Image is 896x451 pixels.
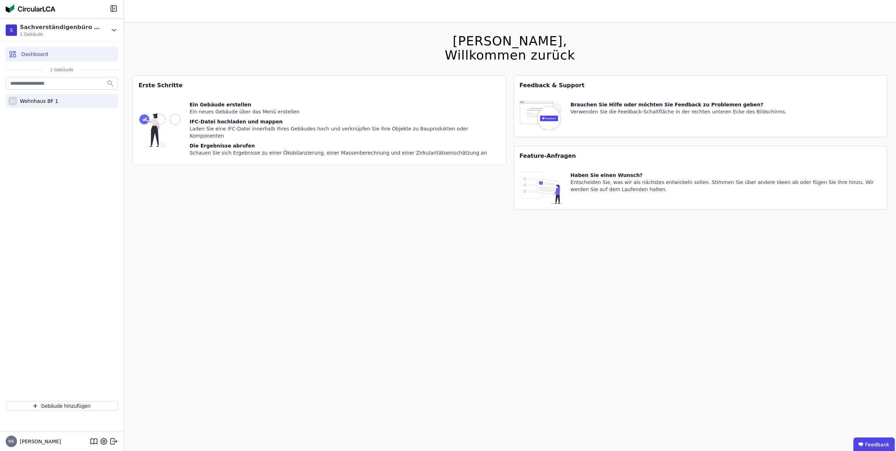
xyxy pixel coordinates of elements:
[520,101,562,131] img: feedback-icon-HCTs5lye.svg
[514,76,887,95] div: Feedback & Support
[445,48,575,62] div: Willkommen zurück
[6,401,118,411] button: Gebäude hinzufügen
[20,23,101,32] div: Sachverständigenbüro [PERSON_NAME]
[6,24,17,36] div: S
[17,98,58,105] div: Wohnhaus BF 1
[6,4,55,13] img: Concular
[571,172,882,179] div: Haben Sie einen Wunsch?
[43,67,81,73] span: 1 Gebäude
[133,76,506,95] div: Erste Schritte
[9,97,17,105] div: W
[9,439,15,444] span: NK
[571,108,787,115] div: Verwenden Sie die Feedback-Schaltfläche in der rechten unteren Ecke des Bildschirms.
[139,101,181,159] img: getting_started_tile-DrF_GRSv.svg
[190,108,501,115] div: Ein neues Gebäude über das Menü erstellen
[571,179,882,193] div: Entscheiden Sie, was wir als nächstes entwickeln sollen. Stimmen Sie über andere Ideen ab oder fü...
[17,438,61,445] span: [PERSON_NAME]
[520,172,562,204] img: feature_request_tile-UiXE1qGU.svg
[190,149,501,156] div: Schauen Sie sich Ergebnisse zu einer Ökobilanzierung, einer Massenberechnung und einer Zirkularit...
[20,32,101,37] span: 1 Gebäude
[190,142,501,149] div: Die Ergebnisse abrufen
[190,125,501,139] div: Laden Sie eine IFC-Datei innerhalb Ihres Gebäudes hoch und verknüpfen Sie ihre Objekte zu Bauprod...
[190,101,501,108] div: Ein Gebäude erstellen
[514,146,887,166] div: Feature-Anfragen
[21,51,48,58] span: Dashboard
[190,118,501,125] div: IFC-Datei hochladen und mappen
[445,34,575,48] div: [PERSON_NAME],
[571,101,787,108] div: Brauchen Sie Hilfe oder möchten Sie Feedback zu Problemen geben?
